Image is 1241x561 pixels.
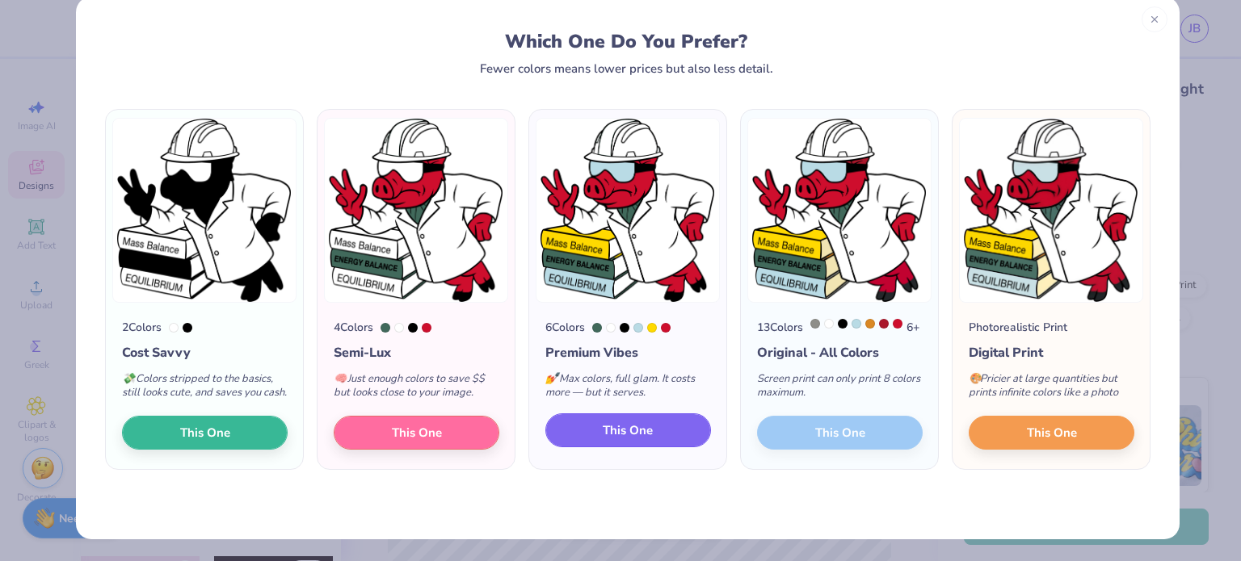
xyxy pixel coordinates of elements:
[810,319,820,329] div: 7539 C
[893,319,902,329] div: 186 C
[879,319,889,329] div: 187 C
[824,319,834,329] div: White
[122,416,288,450] button: This One
[747,118,932,303] img: 13 color option
[334,371,347,386] span: 🧠
[810,319,919,336] div: 6 +
[179,424,229,442] span: This One
[545,343,711,362] div: Premium Vibes
[408,323,418,333] div: Black
[969,319,1067,336] div: Photorealistic Print
[838,319,848,329] div: Black
[422,323,431,333] div: 186 C
[647,323,657,333] div: Medium Yellow C
[606,323,616,333] div: White
[324,118,508,303] img: 4 color option
[757,343,923,362] div: Original - All Colors
[603,421,653,440] span: This One
[391,424,441,442] span: This One
[122,343,288,362] div: Cost Savvy
[122,319,162,336] div: 2 Colors
[959,118,1143,303] img: Photorealistic preview
[545,319,585,336] div: 6 Colors
[112,118,297,303] img: 2 color option
[969,371,982,386] span: 🎨
[969,362,1134,416] div: Pricier at large quantities but prints infinite colors like a photo
[120,31,1134,52] div: Which One Do You Prefer?
[545,362,711,416] div: Max colors, full glam. It costs more — but it serves.
[334,416,499,450] button: This One
[661,323,671,333] div: 186 C
[169,323,179,333] div: White
[1026,424,1076,442] span: This One
[757,362,923,416] div: Screen print can only print 8 colors maximum.
[536,118,720,303] img: 6 color option
[969,343,1134,362] div: Digital Print
[334,343,499,362] div: Semi-Lux
[122,371,135,386] span: 💸
[183,323,192,333] div: Black
[545,371,558,386] span: 💅
[480,62,773,75] div: Fewer colors means lower prices but also less detail.
[633,323,643,333] div: 7457 C
[334,319,373,336] div: 4 Colors
[865,319,875,329] div: 7569 C
[381,323,390,333] div: 5545 C
[969,416,1134,450] button: This One
[334,362,499,416] div: Just enough colors to save $$ but looks close to your image.
[394,323,404,333] div: White
[852,319,861,329] div: 7457 C
[757,319,803,336] div: 13 Colors
[620,323,629,333] div: Black
[545,413,711,447] button: This One
[122,362,288,416] div: Colors stripped to the basics, still looks cute, and saves you cash.
[592,323,602,333] div: 5545 C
